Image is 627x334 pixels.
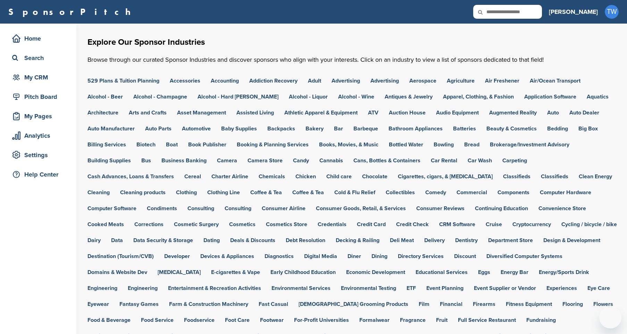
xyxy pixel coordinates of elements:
[502,158,527,163] a: Carpeting
[547,110,559,115] a: Auto
[503,174,530,179] a: Classifieds
[7,31,69,46] a: Home
[587,285,610,291] a: Eye Care
[475,206,528,211] a: Continuing Education
[7,147,69,163] a: Settings
[332,78,360,84] a: Advertising
[357,222,386,227] a: Credit Card
[457,190,487,195] a: Commercial
[486,254,562,259] a: Diversified Computer Systems
[207,190,240,195] a: Clothing Line
[267,126,295,131] a: Backpacks
[262,206,306,211] a: Consumer Airline
[478,269,490,275] a: Eggs
[10,149,69,161] div: Settings
[485,78,519,84] a: Air Freshener
[458,317,516,323] a: Full Service Restaurant
[425,190,446,195] a: Comedy
[145,126,172,131] a: Auto Parts
[203,238,220,243] a: Dating
[211,78,239,84] a: Accounting
[292,190,324,195] a: Coffee & Tea
[177,110,226,115] a: Asset Management
[188,142,226,147] a: Book Publisher
[434,142,454,147] a: Bowling
[371,254,387,259] a: Dining
[198,94,278,100] a: Alcohol - Hard [PERSON_NAME]
[416,269,468,275] a: Educational Services
[605,5,619,19] span: TW
[87,142,126,147] a: Billing Services
[579,174,612,179] a: Clean Energy
[341,285,396,291] a: Environmental Testing
[87,222,124,227] a: Cooked Meats
[10,110,69,122] div: My Pages
[248,158,283,163] a: Camera Store
[271,285,331,291] a: Environmental Services
[141,317,174,323] a: Food Service
[447,78,475,84] a: Agriculture
[87,78,159,84] a: 529 Plans & Tuition Planning
[486,222,502,227] a: Cruise
[486,126,537,131] a: Beauty & Cosmetics
[488,238,533,243] a: Department Store
[593,301,613,307] a: Flowers
[353,158,420,163] a: Cans, Bottles & Containers
[141,158,151,163] a: Bus
[260,317,284,323] a: Footwear
[443,94,514,100] a: Apparel, Clothing, & Fashion
[599,306,621,328] iframe: Button to launch messaging window
[464,142,479,147] a: Bread
[362,174,387,179] a: Chocolate
[161,158,207,163] a: Business Banking
[284,110,358,115] a: Athletic Apparel & Equipment
[270,269,336,275] a: Early Childhood Education
[398,254,444,259] a: Directory Services
[547,126,568,131] a: Bedding
[133,238,193,243] a: Data Security & Storage
[7,108,69,124] a: My Pages
[419,301,429,307] a: Film
[87,174,174,179] a: Cash Advances, Loans & Transfers
[304,254,337,259] a: Digital Media
[111,238,123,243] a: Data
[182,126,211,131] a: Automotive
[490,142,569,147] a: Brokerage/Investment Advisory
[440,301,462,307] a: Financial
[540,190,591,195] a: Computer Hardware
[543,238,600,243] a: Design & Development
[385,94,433,100] a: Antiques & Jewelry
[416,206,465,211] a: Consumer Reviews
[211,269,260,275] a: E-cigarettes & Vape
[308,78,321,84] a: Adult
[436,110,479,115] a: Audio Equipment
[87,55,619,64] p: Browse through our curated Sponsor Industries and discover sponsors who align with your interests...
[7,128,69,144] a: Analytics
[424,238,445,243] a: Delivery
[120,190,166,195] a: Cleaning products
[506,301,552,307] a: Fitness Equipment
[524,94,576,100] a: Application Software
[370,78,399,84] a: Advertising
[8,7,135,16] a: SponsorPitch
[293,158,309,163] a: Candy
[87,158,131,163] a: Building Supplies
[158,269,201,275] a: [MEDICAL_DATA]
[526,317,556,323] a: Fundraising
[512,222,551,227] a: Cryptocurrency
[87,238,101,243] a: Dairy
[166,142,178,147] a: Boat
[409,78,436,84] a: Aerospace
[294,317,349,323] a: For-Profit Universities
[306,126,324,131] a: Bakery
[400,317,426,323] a: Fragrance
[319,142,378,147] a: Books, Movies, & Music
[338,94,374,100] a: Alcohol - Wine
[334,126,343,131] a: Bar
[136,142,156,147] a: Biotech
[10,52,69,64] div: Search
[174,222,219,227] a: Cosmetic Surgery
[87,317,131,323] a: Food & Beverage
[390,238,414,243] a: Deli Meat
[396,222,429,227] a: Credit Check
